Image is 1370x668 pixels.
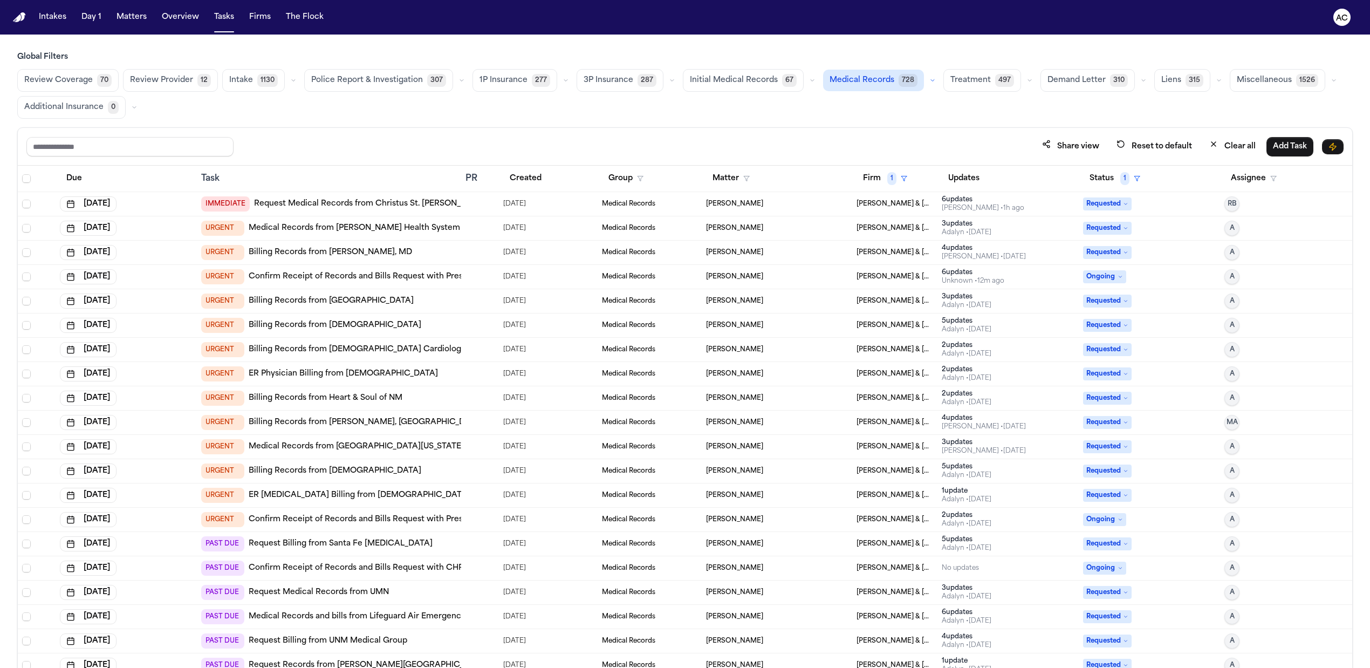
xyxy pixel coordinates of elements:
[942,414,1026,422] div: 4 update s
[942,350,991,358] div: Last updated by Adalyn at 9/5/2025, 5:42:26 PM
[1224,609,1239,624] button: A
[1224,536,1239,551] button: A
[35,8,71,27] button: Intakes
[857,224,933,233] span: Collins & Collins
[1227,418,1238,427] span: MA
[249,369,438,379] a: ER Physician Billing from [DEMOGRAPHIC_DATA]
[60,633,117,649] button: [DATE]
[222,69,285,92] button: Intake1130
[60,488,117,503] button: [DATE]
[503,366,526,381] span: 7/14/2025, 10:11:54 PM
[1230,297,1235,305] span: A
[1083,635,1132,647] span: Requested
[1224,245,1239,260] button: A
[1083,222,1132,235] span: Requested
[480,75,528,86] span: 1P Insurance
[857,442,933,451] span: Collins & Collins
[157,8,203,27] button: Overview
[60,269,117,284] button: [DATE]
[1083,513,1126,526] span: Ongoing
[942,471,991,480] div: Last updated by Adalyn at 9/5/2025, 5:42:48 PM
[503,439,526,454] span: 7/15/2025, 10:19:10 AM
[13,12,26,23] img: Finch Logo
[210,8,238,27] button: Tasks
[1083,537,1132,550] span: Requested
[995,74,1014,87] span: 497
[1224,269,1239,284] button: A
[249,393,402,404] a: Billing Records from Heart & Soul of NM
[22,588,31,597] span: Select row
[465,172,495,185] div: PR
[706,272,763,281] span: Andres Martinez
[1224,439,1239,454] button: A
[1224,415,1239,430] button: MA
[503,294,526,309] span: 7/15/2025, 9:25:47 AM
[60,245,117,260] button: [DATE]
[1154,69,1210,92] button: Liens315
[282,8,328,27] a: The Flock
[1224,633,1239,649] button: A
[830,75,894,86] span: Medical Records
[1120,172,1129,185] span: 1
[1224,196,1239,212] button: RB
[503,169,548,188] button: Created
[130,75,193,86] span: Review Provider
[60,585,117,600] button: [DATE]
[942,195,1024,204] div: 6 update s
[60,439,117,454] button: [DATE]
[1237,75,1292,86] span: Miscellaneous
[197,74,211,87] span: 12
[1083,489,1132,502] span: Requested
[942,438,1026,447] div: 3 update s
[1230,588,1235,597] span: A
[1083,367,1132,380] span: Requested
[60,196,117,212] button: [DATE]
[942,422,1026,431] div: Last updated by Daniela Uribe at 8/28/2025, 1:28:07 PM
[1336,15,1348,22] text: AC
[1230,248,1235,257] span: A
[899,74,917,87] span: 728
[1224,585,1239,600] button: A
[942,365,991,374] div: 2 update s
[201,391,244,406] span: URGENT
[1224,512,1239,527] button: A
[706,321,763,330] span: Sonja Boucher
[942,341,991,350] div: 2 update s
[503,269,526,284] span: 7/15/2025, 9:25:20 AM
[1083,392,1132,405] span: Requested
[1230,345,1235,354] span: A
[602,442,655,451] span: Medical Records
[22,612,31,621] span: Select row
[123,69,218,92] button: Review Provider12
[1230,69,1325,92] button: Miscellaneous1526
[22,174,31,183] span: Select all
[602,272,655,281] span: Medical Records
[503,245,526,260] span: 7/15/2025, 9:27:50 AM
[1230,442,1235,451] span: A
[1230,321,1235,330] span: A
[1224,391,1239,406] button: A
[60,342,117,357] button: [DATE]
[229,75,253,86] span: Intake
[1083,319,1132,332] span: Requested
[706,297,763,305] span: Andres Martinez
[201,366,244,381] span: URGENT
[201,318,244,333] span: URGENT
[857,248,933,257] span: Collins & Collins
[201,415,244,430] span: URGENT
[1224,463,1239,479] button: A
[782,74,797,87] span: 67
[1224,294,1239,309] button: A
[706,467,763,475] span: Benny Lopez
[1224,488,1239,503] button: A
[249,344,465,355] a: Billing Records from [DEMOGRAPHIC_DATA] Cardiology
[22,418,31,427] span: Select row
[1224,169,1283,188] button: Assignee
[1230,515,1235,524] span: A
[22,491,31,500] span: Select row
[17,52,1353,63] h3: Global Filters
[22,564,31,572] span: Select row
